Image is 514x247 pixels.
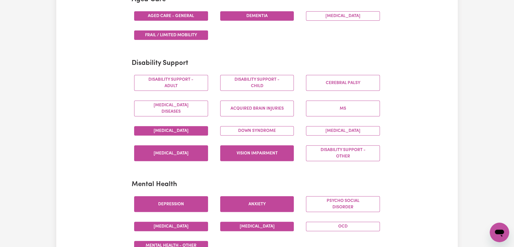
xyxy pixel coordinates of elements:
button: [MEDICAL_DATA] [306,11,380,21]
button: Down syndrome [220,126,294,136]
button: Psycho social disorder [306,196,380,212]
button: Disability support - Child [220,75,294,91]
button: [MEDICAL_DATA] [134,145,208,161]
button: Cerebral Palsy [306,75,380,91]
button: Anxiety [220,196,294,212]
h2: Disability Support [132,59,382,68]
button: MS [306,101,380,116]
button: Frail / limited mobility [134,30,208,40]
button: Disability support - Other [306,145,380,161]
button: Vision impairment [220,145,294,161]
button: OCD [306,222,380,231]
button: [MEDICAL_DATA] [220,222,294,231]
button: Acquired Brain Injuries [220,101,294,116]
button: [MEDICAL_DATA] [134,222,208,231]
button: [MEDICAL_DATA] [134,126,208,136]
button: Disability support - Adult [134,75,208,91]
button: [MEDICAL_DATA] Diseases [134,101,208,116]
iframe: Button to launch messaging window [490,223,509,242]
button: Aged care - General [134,11,208,21]
button: Depression [134,196,208,212]
h2: Mental Health [132,181,382,189]
button: [MEDICAL_DATA] [306,126,380,136]
button: Dementia [220,11,294,21]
